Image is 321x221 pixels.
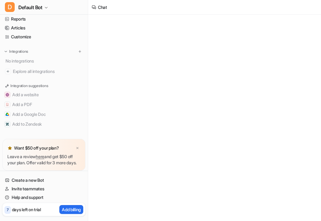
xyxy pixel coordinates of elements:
a: Explore all integrations [2,67,85,76]
img: x [76,146,79,150]
a: Customize [2,32,85,41]
p: Want $50 off your plan? [14,145,59,151]
img: Add a Google Doc [6,112,9,116]
a: Reports [2,15,85,23]
img: Add to Zendesk [6,122,9,126]
a: Help and support [2,193,85,202]
button: Add a Google DocAdd a Google Doc [2,109,85,119]
p: Integrations [9,49,28,54]
img: menu_add.svg [78,49,82,54]
div: Chat [98,4,107,10]
span: Default Bot [18,3,43,12]
p: days left on trial [12,206,41,213]
span: Explore all integrations [13,67,83,76]
img: explore all integrations [5,68,11,74]
button: Add a PDFAdd a PDF [2,100,85,109]
img: Add a website [6,93,9,97]
span: D [5,2,15,12]
p: Integration suggestions [10,83,48,89]
a: Articles [2,24,85,32]
button: Add a websiteAdd a website [2,90,85,100]
button: Integrations [2,48,30,55]
img: Add a PDF [6,103,9,106]
p: 7 [7,207,9,213]
div: No integrations [4,56,85,66]
a: Invite teammates [2,185,85,193]
img: expand menu [4,49,8,54]
button: Add billing [59,205,83,214]
a: Create a new Bot [2,176,85,185]
button: Add to ZendeskAdd to Zendesk [2,119,85,129]
p: Add billing [62,206,81,213]
img: star [7,146,12,151]
a: here [36,154,44,159]
p: Leave a review and get $50 off your plan. Offer valid for 3 more days. [7,154,80,166]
